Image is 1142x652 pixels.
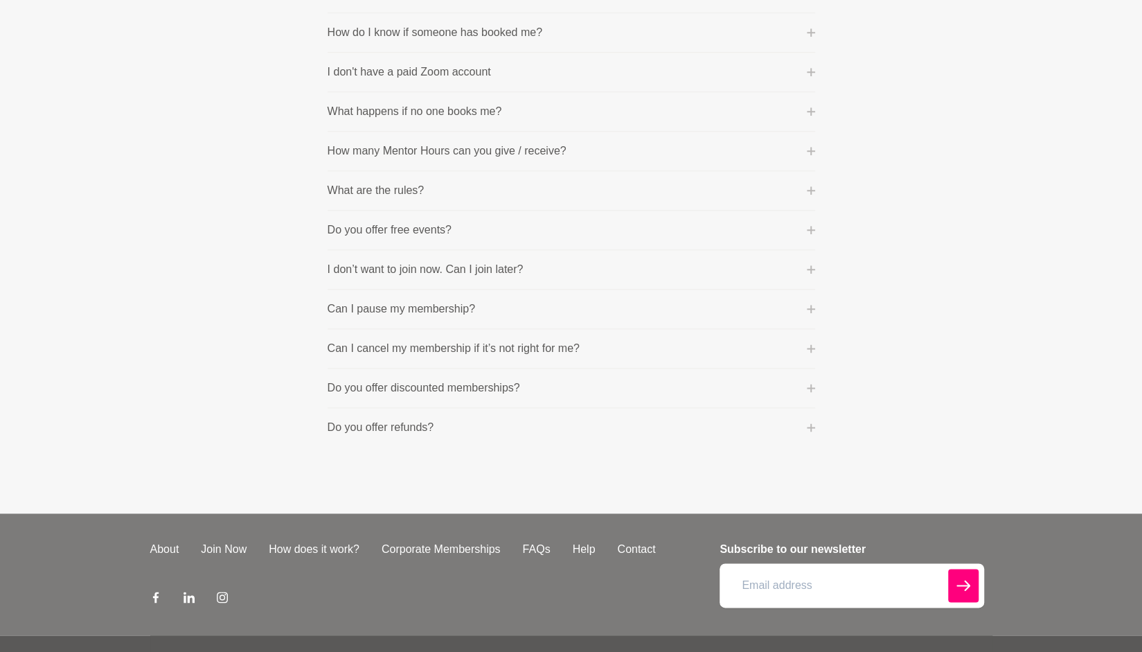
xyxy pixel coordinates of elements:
a: Help [561,541,606,558]
button: Do you offer refunds? [328,419,815,436]
p: What are the rules? [328,182,425,199]
a: Corporate Memberships [371,541,512,558]
button: What happens if no one books me? [328,103,815,120]
h4: Subscribe to our newsletter [720,541,983,558]
a: Facebook [150,591,161,608]
button: Can I cancel my membership if it’s not right for me? [328,340,815,357]
a: Instagram [217,591,228,608]
button: How many Mentor Hours can you give / receive? [328,143,815,159]
p: Do you offer free events? [328,222,452,238]
p: I don’t want to join now. Can I join later? [328,261,524,278]
button: How do I know if someone has booked me? [328,24,815,41]
a: FAQs [511,541,561,558]
p: Can I pause my membership? [328,301,475,317]
button: What are the rules? [328,182,815,199]
p: Can I cancel my membership if it’s not right for me? [328,340,580,357]
button: Do you offer discounted memberships? [328,380,815,396]
p: Do you offer discounted memberships? [328,380,520,396]
button: Can I pause my membership? [328,301,815,317]
a: Contact [606,541,666,558]
button: Do you offer free events? [328,222,815,238]
input: Email address [720,563,983,608]
button: I don't have a paid Zoom account [328,64,815,80]
p: I don't have a paid Zoom account [328,64,491,80]
p: Do you offer refunds? [328,419,434,436]
button: I don’t want to join now. Can I join later? [328,261,815,278]
p: How many Mentor Hours can you give / receive? [328,143,566,159]
p: How do I know if someone has booked me? [328,24,542,41]
a: Join Now [190,541,258,558]
a: About [139,541,190,558]
p: What happens if no one books me? [328,103,502,120]
a: How does it work? [258,541,371,558]
a: LinkedIn [184,591,195,608]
